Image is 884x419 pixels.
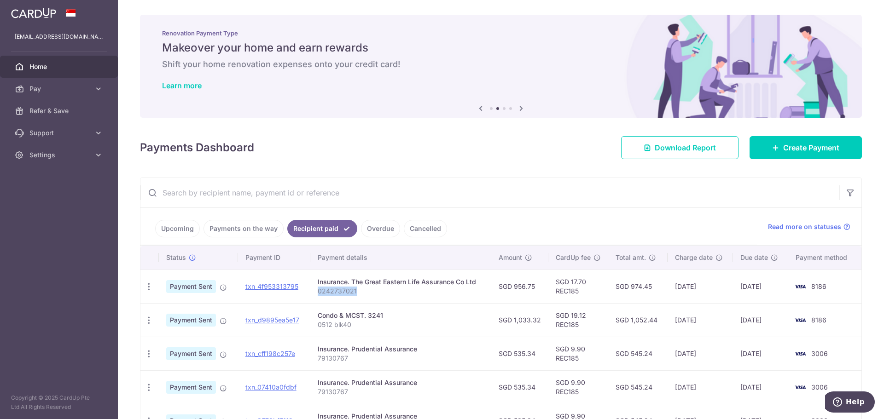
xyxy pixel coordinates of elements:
a: Overdue [361,220,400,237]
td: SGD 1,052.44 [608,303,668,337]
td: [DATE] [668,337,733,370]
div: Insurance. Prudential Assurance [318,378,484,387]
th: Payment method [788,246,861,270]
td: [DATE] [733,270,788,303]
p: 0512 blk40 [318,320,484,329]
a: txn_4f953313795 [245,282,298,290]
td: [DATE] [733,337,788,370]
span: Support [29,128,90,138]
input: Search by recipient name, payment id or reference [140,178,839,207]
p: Renovation Payment Type [162,29,840,37]
p: 79130767 [318,387,484,396]
span: Create Payment [783,142,839,153]
img: CardUp [11,7,56,18]
span: Read more on statuses [768,222,841,231]
p: 0242737021 [318,287,484,296]
td: SGD 956.75 [491,270,548,303]
div: Insurance. Prudential Assurance [318,344,484,354]
td: [DATE] [668,303,733,337]
span: Amount [499,253,522,262]
td: SGD 545.24 [608,370,668,404]
td: SGD 1,033.32 [491,303,548,337]
span: Payment Sent [166,280,216,293]
span: Refer & Save [29,106,90,115]
img: Bank Card [791,315,809,326]
a: Read more on statuses [768,222,850,231]
th: Payment details [310,246,492,270]
a: Recipient paid [287,220,357,237]
td: SGD 19.12 REC185 [548,303,608,337]
p: [EMAIL_ADDRESS][DOMAIN_NAME] [15,32,103,41]
td: [DATE] [668,370,733,404]
span: Payment Sent [166,347,216,360]
td: SGD 17.70 REC185 [548,270,608,303]
td: SGD 9.90 REC185 [548,337,608,370]
span: 8186 [811,316,826,324]
a: Payments on the way [204,220,284,237]
span: Settings [29,150,90,160]
td: SGD 535.34 [491,370,548,404]
td: SGD 535.34 [491,337,548,370]
img: Bank Card [791,348,809,359]
iframe: Opens a widget where you can find more information [825,391,875,414]
span: Home [29,62,90,71]
a: Upcoming [155,220,200,237]
a: txn_07410a0fdbf [245,383,297,391]
h6: Shift your home renovation expenses onto your credit card! [162,59,840,70]
h5: Makeover your home and earn rewards [162,40,840,55]
span: Download Report [655,142,716,153]
span: 3006 [811,350,828,357]
a: Cancelled [404,220,447,237]
th: Payment ID [238,246,310,270]
span: Payment Sent [166,381,216,394]
img: Bank Card [791,382,809,393]
span: 8186 [811,282,826,290]
td: [DATE] [668,270,733,303]
td: SGD 974.45 [608,270,668,303]
div: Insurance. The Great Eastern Life Assurance Co Ltd [318,277,484,287]
a: Create Payment [750,136,862,159]
img: Renovation banner [140,15,862,118]
img: Bank Card [791,281,809,292]
h4: Payments Dashboard [140,139,254,156]
a: txn_cff198c257e [245,350,295,357]
span: CardUp fee [556,253,591,262]
td: SGD 545.24 [608,337,668,370]
span: Payment Sent [166,314,216,327]
span: Charge date [675,253,713,262]
a: Learn more [162,81,202,90]
div: Condo & MCST. 3241 [318,311,484,320]
span: Due date [740,253,768,262]
td: [DATE] [733,303,788,337]
a: txn_d9895ea5e17 [245,316,299,324]
span: Pay [29,84,90,93]
td: [DATE] [733,370,788,404]
td: SGD 9.90 REC185 [548,370,608,404]
span: Status [166,253,186,262]
span: Total amt. [616,253,646,262]
p: 79130767 [318,354,484,363]
a: Download Report [621,136,739,159]
span: 3006 [811,383,828,391]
